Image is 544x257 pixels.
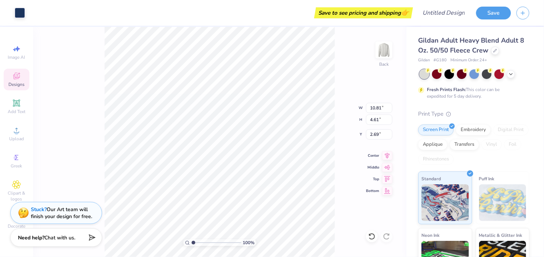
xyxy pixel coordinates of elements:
[434,57,447,64] span: # G180
[418,57,430,64] span: Gildan
[366,188,379,193] span: Bottom
[377,43,391,57] img: Back
[9,136,24,142] span: Upload
[418,139,447,150] div: Applique
[316,7,411,18] div: Save to see pricing and shipping
[8,54,25,60] span: Image AI
[366,153,379,158] span: Center
[418,36,524,55] span: Gildan Adult Heavy Blend Adult 8 Oz. 50/50 Fleece Crew
[8,82,25,87] span: Designs
[31,206,47,213] strong: Stuck?
[493,124,529,135] div: Digital Print
[44,234,75,241] span: Chat with us.
[366,165,379,170] span: Middle
[421,175,441,182] span: Standard
[379,61,389,68] div: Back
[479,184,526,221] img: Puff Ink
[417,6,471,20] input: Untitled Design
[243,239,255,246] span: 100 %
[11,163,22,169] span: Greek
[476,7,511,19] button: Save
[418,110,529,118] div: Print Type
[450,139,479,150] div: Transfers
[418,124,454,135] div: Screen Print
[421,231,439,239] span: Neon Ink
[18,234,44,241] strong: Need help?
[456,124,491,135] div: Embroidery
[401,8,409,17] span: 👉
[479,231,522,239] span: Metallic & Glitter Ink
[450,57,487,64] span: Minimum Order: 24 +
[31,206,92,220] div: Our Art team will finish your design for free.
[366,177,379,182] span: Top
[481,139,502,150] div: Vinyl
[4,190,29,202] span: Clipart & logos
[504,139,521,150] div: Foil
[8,223,25,229] span: Decorate
[427,87,466,93] strong: Fresh Prints Flash:
[427,86,517,99] div: This color can be expedited for 5 day delivery.
[479,175,494,182] span: Puff Ink
[418,154,454,165] div: Rhinestones
[8,109,25,115] span: Add Text
[421,184,469,221] img: Standard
